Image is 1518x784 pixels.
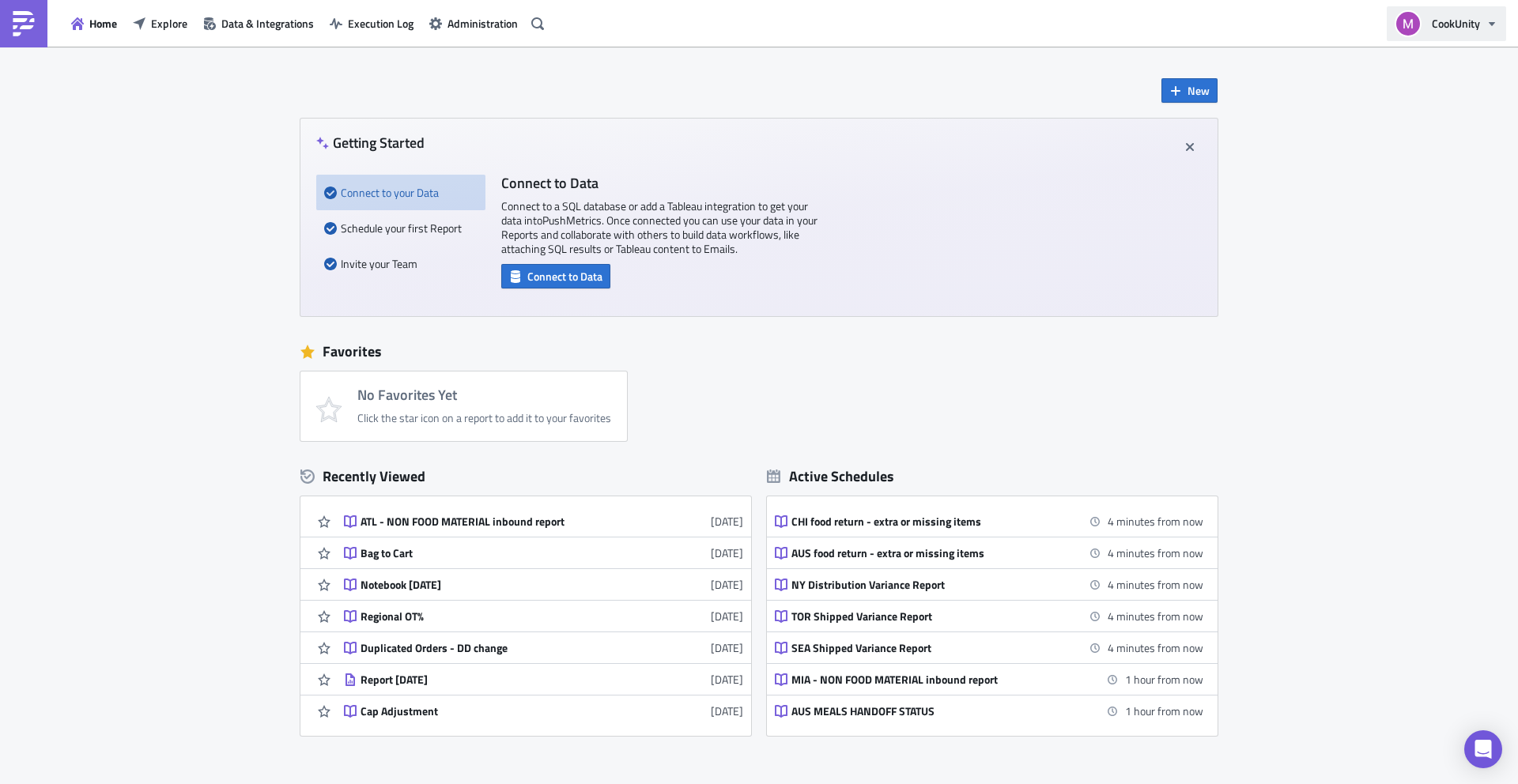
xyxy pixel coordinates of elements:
div: Active Schedules [767,467,894,485]
a: NY Distribution Variance Report4 minutes from now [775,569,1203,600]
span: Execution Log [348,15,413,32]
div: ATL - NON FOOD MATERIAL inbound report [361,514,637,529]
div: AUS MEALS HANDOFF STATUS [791,704,1068,718]
div: NY Distribution Variance Report [791,578,1068,592]
a: AUS MEALS HANDOFF STATUS1 hour from now [775,695,1203,726]
button: Home [63,11,125,36]
time: 2025-07-31T20:58:57Z [711,608,743,624]
a: Cap Adjustment[DATE] [344,695,743,726]
button: Explore [125,11,195,36]
button: Execution Log [322,11,421,36]
h4: No Favorites Yet [357,387,611,403]
div: TOR Shipped Variance Report [791,609,1068,624]
span: New [1188,82,1210,99]
a: Notebook [DATE][DATE] [344,569,743,600]
h4: Connect to Data [501,175,818,191]
time: 2025-10-03 17:00 [1108,608,1203,624]
img: Avatar [1395,10,1422,37]
button: CookUnity [1387,6,1506,41]
div: Report [DATE] [361,673,637,687]
a: Connect to Data [501,266,610,283]
button: Data & Integrations [195,11,322,36]
div: Regional OT% [361,609,637,624]
time: 2025-10-03 17:00 [1108,513,1203,530]
div: Favorites [300,340,1218,364]
time: 2025-10-03 17:00 [1108,545,1203,561]
h4: Getting Started [316,134,425,151]
span: Data & Integrations [221,15,314,32]
button: Administration [421,11,526,36]
span: Home [89,15,117,32]
a: Bag to Cart[DATE] [344,537,743,568]
time: 2025-10-03 18:00 [1125,703,1203,719]
time: 2025-05-22T20:21:54Z [711,703,743,719]
time: 2025-07-31T20:31:35Z [711,671,743,688]
time: 2025-10-03 18:00 [1125,671,1203,688]
span: CookUnity [1432,15,1480,32]
div: Schedule your first Report [324,210,478,246]
div: SEA Shipped Variance Report [791,641,1068,655]
a: Regional OT%[DATE] [344,601,743,631]
img: PushMetrics [11,11,36,36]
span: Connect to Data [527,268,602,285]
div: Recently Viewed [300,465,751,488]
div: Invite your Team [324,246,478,281]
button: Connect to Data [501,264,610,288]
p: Connect to a SQL database or add a Tableau integration to get your data into PushMetrics . Once c... [501,199,818,256]
div: AUS food return - extra or missing items [791,546,1068,560]
div: MIA - NON FOOD MATERIAL inbound report [791,673,1068,687]
time: 2025-10-02T14:04:04Z [711,513,743,530]
div: Cap Adjustment [361,704,637,718]
button: New [1161,78,1218,103]
a: MIA - NON FOOD MATERIAL inbound report1 hour from now [775,664,1203,695]
div: CHI food return - extra or missing items [791,514,1068,529]
span: Explore [151,15,187,32]
time: 2025-07-31T20:31:51Z [711,639,743,656]
a: SEA Shipped Variance Report4 minutes from now [775,632,1203,663]
time: 2025-10-03 17:00 [1108,576,1203,593]
a: TOR Shipped Variance Report4 minutes from now [775,601,1203,631]
time: 2025-08-01T15:42:57Z [711,576,743,593]
a: Duplicated Orders - DD change[DATE] [344,632,743,663]
a: CHI food return - extra or missing items4 minutes from now [775,506,1203,537]
a: Report [DATE][DATE] [344,664,743,695]
div: Notebook [DATE] [361,578,637,592]
a: AUS food return - extra or missing items4 minutes from now [775,537,1203,568]
div: Click the star icon on a report to add it to your favorites [357,411,611,425]
div: Bag to Cart [361,546,637,560]
a: ATL - NON FOOD MATERIAL inbound report[DATE] [344,506,743,537]
div: Duplicated Orders - DD change [361,641,637,655]
div: Open Intercom Messenger [1464,730,1502,768]
time: 2025-09-09T18:20:45Z [711,545,743,561]
div: Connect to your Data [324,175,478,210]
span: Administration [447,15,518,32]
time: 2025-10-03 17:00 [1108,639,1203,656]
